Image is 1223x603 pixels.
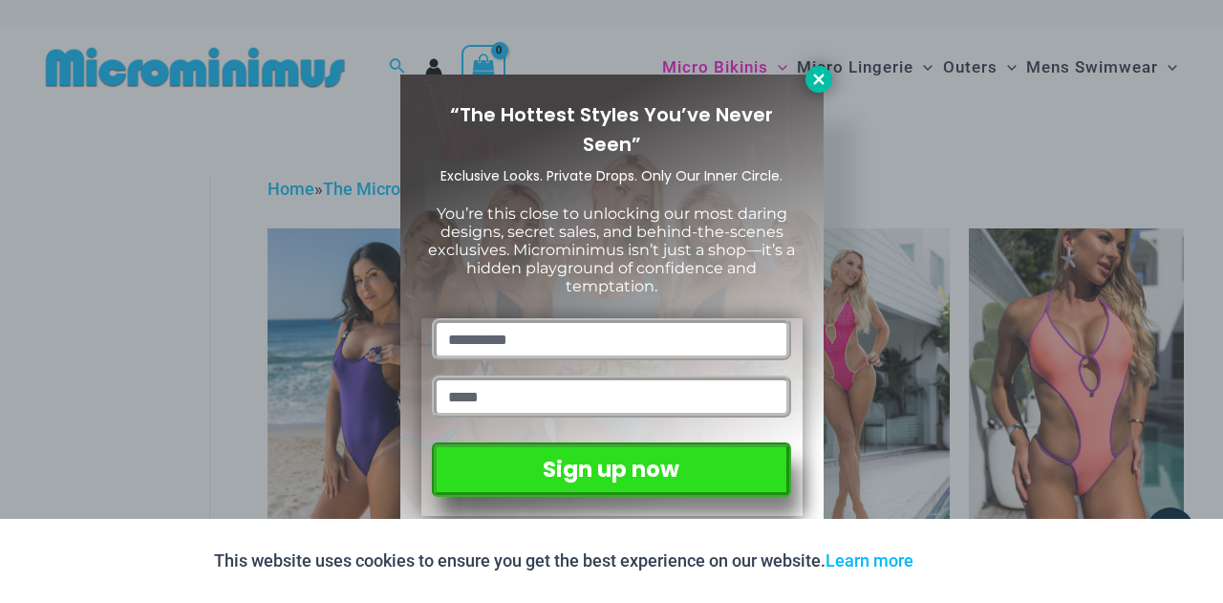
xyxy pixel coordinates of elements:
p: This website uses cookies to ensure you get the best experience on our website. [214,547,913,575]
span: You’re this close to unlocking our most daring designs, secret sales, and behind-the-scenes exclu... [428,205,795,296]
button: Accept [928,538,1009,584]
button: Close [805,66,832,93]
span: “The Hottest Styles You’ve Never Seen” [450,101,773,158]
button: Sign up now [432,442,790,497]
span: Exclusive Looks. Private Drops. Only Our Inner Circle. [440,166,783,185]
a: Learn more [826,550,913,571]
